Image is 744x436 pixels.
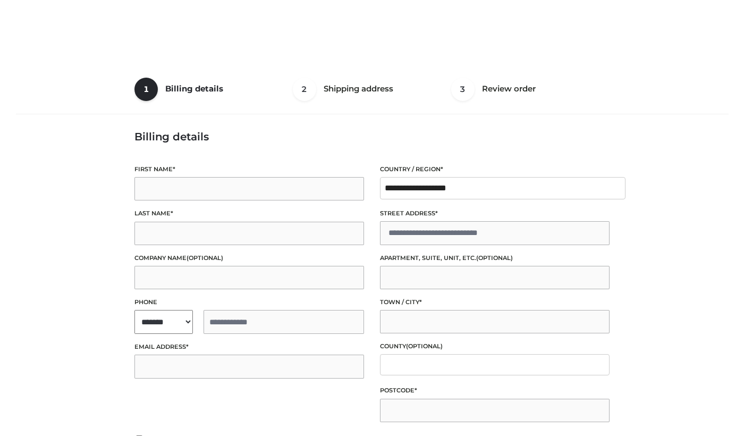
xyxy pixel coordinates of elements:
h3: Billing details [134,130,610,143]
span: 1 [134,78,158,101]
label: County [380,341,610,351]
span: Shipping address [324,83,393,94]
span: (optional) [476,254,513,262]
label: Email address [134,342,364,352]
span: 3 [451,78,475,101]
label: Town / City [380,297,610,307]
span: (optional) [187,254,223,262]
label: Last name [134,208,364,219]
label: Country / Region [380,164,610,174]
label: Apartment, suite, unit, etc. [380,253,610,263]
span: Review order [482,83,536,94]
span: 2 [293,78,316,101]
label: Postcode [380,385,610,396]
span: Billing details [165,83,223,94]
label: Phone [134,297,364,307]
label: Company name [134,253,364,263]
label: First name [134,164,364,174]
label: Street address [380,208,610,219]
span: (optional) [406,342,443,350]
